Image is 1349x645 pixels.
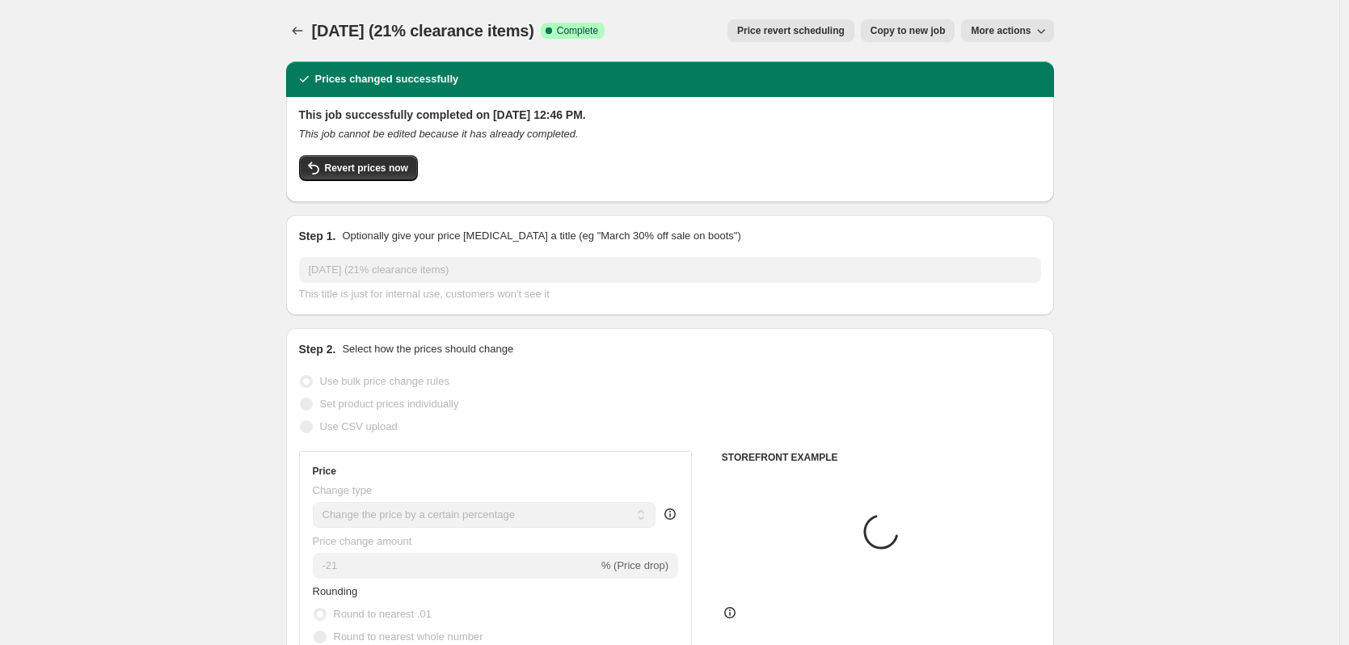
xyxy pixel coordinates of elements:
span: More actions [971,24,1031,37]
input: 30% off holiday sale [299,257,1041,283]
span: Revert prices now [325,162,408,175]
span: Use bulk price change rules [320,375,449,387]
h6: STOREFRONT EXAMPLE [722,451,1041,464]
i: This job cannot be edited because it has already completed. [299,128,579,140]
h2: This job successfully completed on [DATE] 12:46 PM. [299,107,1041,123]
span: Round to nearest whole number [334,630,483,643]
span: Copy to new job [871,24,946,37]
button: More actions [961,19,1053,42]
span: Round to nearest .01 [334,608,432,620]
span: Rounding [313,585,358,597]
span: Change type [313,484,373,496]
button: Copy to new job [861,19,955,42]
span: Set product prices individually [320,398,459,410]
button: Revert prices now [299,155,418,181]
button: Price revert scheduling [727,19,854,42]
h2: Step 2. [299,341,336,357]
span: Complete [557,24,598,37]
h3: Price [313,465,336,478]
button: Price change jobs [286,19,309,42]
p: Optionally give your price [MEDICAL_DATA] a title (eg "March 30% off sale on boots") [342,228,740,244]
span: [DATE] (21% clearance items) [312,22,534,40]
span: Price revert scheduling [737,24,845,37]
span: % (Price drop) [601,559,668,571]
h2: Prices changed successfully [315,71,459,87]
span: This title is just for internal use, customers won't see it [299,288,550,300]
h2: Step 1. [299,228,336,244]
input: -15 [313,553,598,579]
span: Price change amount [313,535,412,547]
span: Use CSV upload [320,420,398,432]
div: help [662,506,678,522]
p: Select how the prices should change [342,341,513,357]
